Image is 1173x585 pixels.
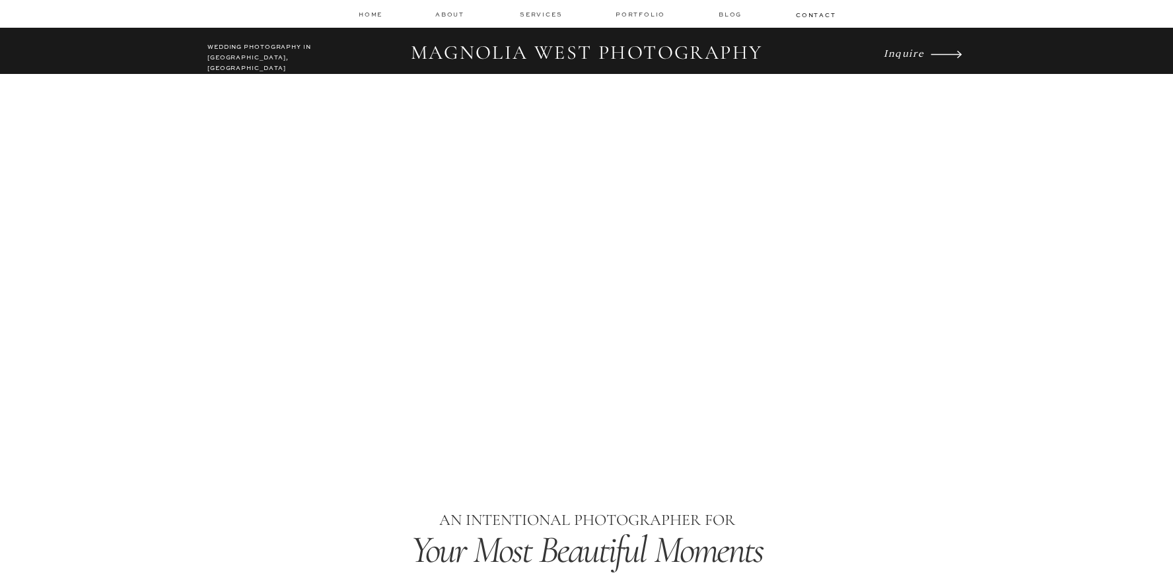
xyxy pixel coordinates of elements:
i: Inquire [884,46,924,59]
a: about [435,10,468,19]
h1: Los Angeles Wedding Photographer [334,403,840,430]
a: contact [796,11,834,18]
a: Portfolio [616,10,668,19]
a: Inquire [884,44,927,62]
a: Blog [719,10,745,19]
a: services [520,10,564,18]
h2: MAGNOLIA WEST PHOTOGRAPHY [402,41,771,66]
a: home [359,10,384,18]
i: Timeless Images & an Unparalleled Experience [310,336,863,383]
p: AN INTENTIONAL PHOTOGRAPHER FOR [333,508,841,533]
h2: WEDDING PHOTOGRAPHY IN [GEOGRAPHIC_DATA], [GEOGRAPHIC_DATA] [207,42,324,66]
i: Your Most Beautiful Moments [411,526,764,573]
